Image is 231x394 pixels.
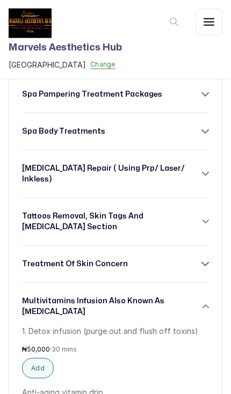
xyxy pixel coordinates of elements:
button: [GEOGRAPHIC_DATA]Change [9,60,122,70]
button: Add [22,358,54,378]
p: ₦ · [22,345,209,354]
img: business logo [9,9,52,38]
h3: treatment of skin concern [22,259,128,269]
button: Change [90,60,115,69]
h3: multivitamins infusion also known as [MEDICAL_DATA] [22,296,203,317]
h3: spa body treatments [22,126,105,137]
h3: tattoos removal, skin tags and [MEDICAL_DATA] section [22,211,203,232]
h1: Marvels Aesthetics Hub [9,40,122,55]
h3: [MEDICAL_DATA] repair ( using prp/ laser/ inkless) [22,163,202,185]
h3: spa pampering treatment packages [22,89,162,100]
span: 50,000 [27,345,50,353]
p: 1. Detox infusion (purge out and flush off toxins) [22,326,209,337]
span: [GEOGRAPHIC_DATA] [9,60,86,70]
span: 30 mins [52,345,77,353]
